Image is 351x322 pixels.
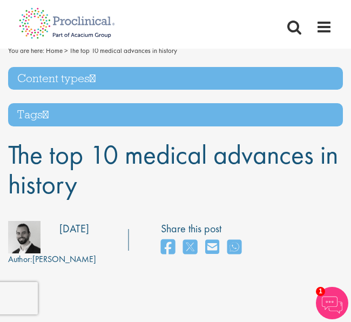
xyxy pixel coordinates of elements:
[8,253,32,265] span: Author:
[316,287,325,296] span: 1
[59,221,89,237] div: [DATE]
[8,253,96,266] div: [PERSON_NAME]
[8,46,44,55] span: You are here:
[8,221,40,253] img: 76d2c18e-6ce3-4617-eefd-08d5a473185b
[70,46,177,55] span: The top 10 medical advances in history
[183,236,197,259] a: share on twitter
[161,221,247,237] label: Share this post
[227,236,241,259] a: share on whats app
[205,236,219,259] a: share on email
[161,236,175,259] a: share on facebook
[8,137,338,202] span: The top 10 medical advances in history
[8,67,343,90] h3: Content types
[316,287,348,319] img: Chatbot
[8,103,343,126] h3: Tags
